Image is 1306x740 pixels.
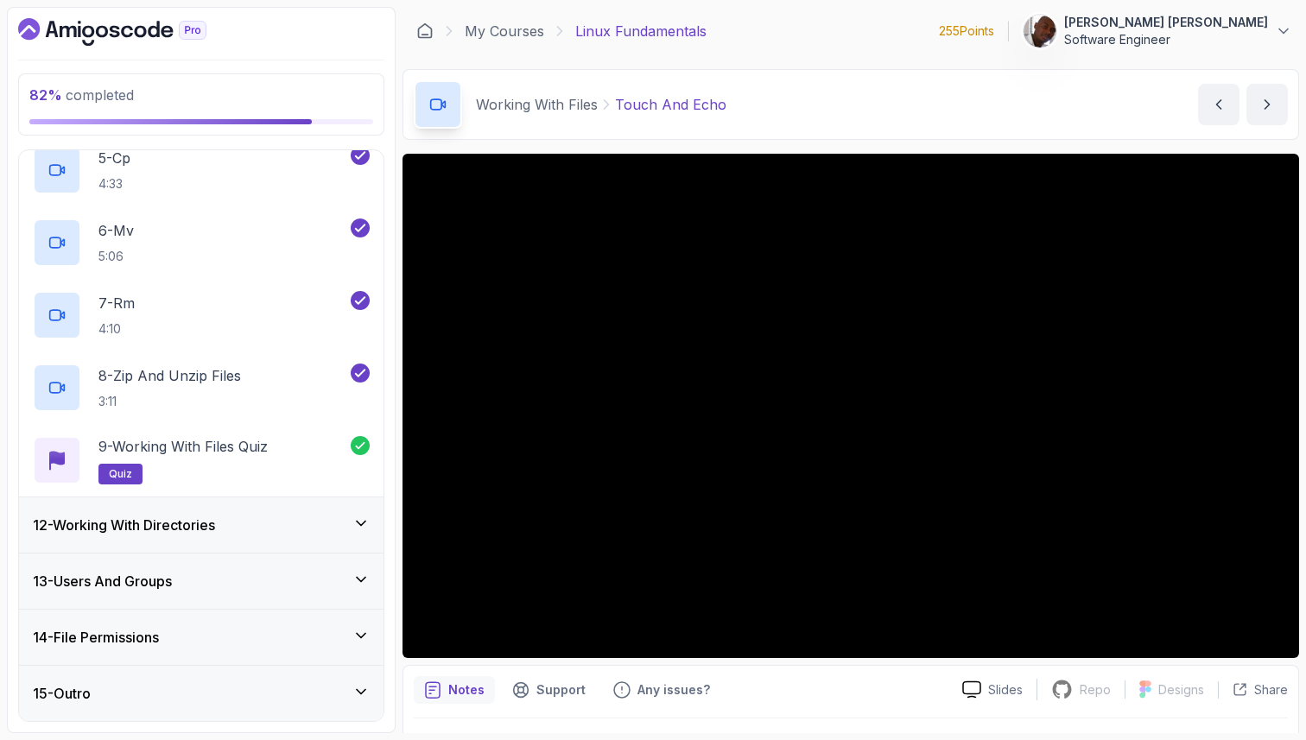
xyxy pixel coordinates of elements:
[33,515,215,535] h3: 12 - Working With Directories
[33,146,370,194] button: 5-Cp4:33
[1246,84,1288,125] button: next content
[1023,14,1292,48] button: user profile image[PERSON_NAME] [PERSON_NAME]Software Engineer
[29,86,62,104] span: 82 %
[1064,14,1268,31] p: [PERSON_NAME] [PERSON_NAME]
[1080,681,1111,699] p: Repo
[1198,84,1239,125] button: previous content
[502,676,596,704] button: Support button
[448,681,485,699] p: Notes
[33,218,370,267] button: 6-Mv5:06
[403,154,1299,658] iframe: 2 - touch and echo
[988,681,1023,699] p: Slides
[98,293,135,313] p: 7 - Rm
[33,627,159,648] h3: 14 - File Permissions
[98,436,268,457] p: 9 - Working with Files Quiz
[19,666,384,721] button: 15-Outro
[637,681,710,699] p: Any issues?
[575,21,707,41] p: Linux Fundamentals
[33,571,172,591] h3: 13 - Users And Groups
[33,683,91,704] h3: 15 - Outro
[476,94,598,115] p: Working With Files
[19,497,384,553] button: 12-Working With Directories
[98,175,130,193] p: 4:33
[939,22,994,40] p: 255 Points
[416,22,434,40] a: Dashboard
[19,610,384,665] button: 14-File Permissions
[465,21,544,41] a: My Courses
[98,148,130,168] p: 5 - Cp
[1024,15,1056,47] img: user profile image
[98,365,241,386] p: 8 - Zip and Unzip Files
[18,18,246,46] a: Dashboard
[603,676,720,704] button: Feedback button
[1064,31,1268,48] p: Software Engineer
[98,393,241,410] p: 3:11
[1158,681,1204,699] p: Designs
[1218,681,1288,699] button: Share
[33,291,370,339] button: 7-Rm4:10
[98,220,134,241] p: 6 - Mv
[1254,681,1288,699] p: Share
[109,467,132,481] span: quiz
[615,94,726,115] p: Touch And Echo
[19,553,384,609] button: 13-Users And Groups
[29,86,134,104] span: completed
[98,248,134,265] p: 5:06
[414,676,495,704] button: notes button
[33,436,370,484] button: 9-Working with Files Quizquiz
[98,320,135,338] p: 4:10
[536,681,586,699] p: Support
[948,680,1037,699] a: Slides
[33,364,370,412] button: 8-Zip and Unzip Files3:11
